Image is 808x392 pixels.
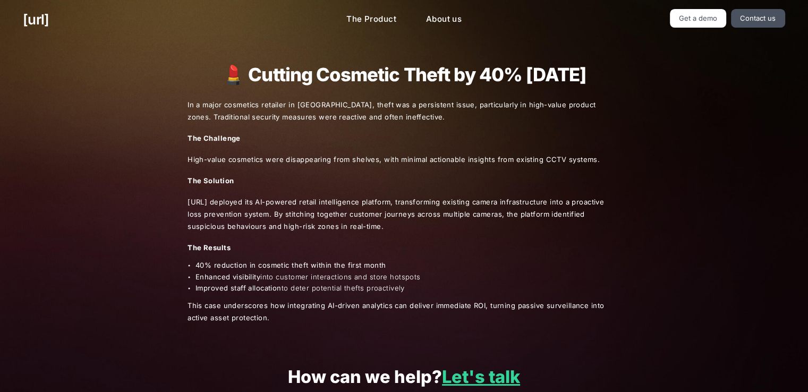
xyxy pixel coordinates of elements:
p: How can we help? [23,368,785,387]
a: Let's talk [442,367,520,387]
span: [URL] deployed its AI-powered retail intelligence platform, transforming existing camera infrastr... [188,196,620,232]
span: In a major cosmetics retailer in [GEOGRAPHIC_DATA], theft was a persistent issue, particularly in... [188,99,620,123]
strong: Enhanced visibility [195,272,260,281]
strong: The Solution [188,176,234,185]
a: Contact us [731,9,785,28]
strong: Improved staff allocation [195,284,282,292]
a: The Product [338,9,405,30]
span: High-value cosmetics were disappearing from shelves, with minimal actionable insights from existi... [188,154,620,166]
strong: The Challenge [188,134,241,142]
strong: 40% reduction in cosmetic theft within the first month [195,261,386,269]
p: to deter potential thefts proactively [195,285,620,292]
p: into customer interactions and store hotspots [195,274,620,280]
a: Get a demo [670,9,727,28]
p: This case underscores how integrating AI-driven analytics can deliver immediate ROI, turning pass... [188,300,620,324]
a: About us [418,9,470,30]
a: [URL] [23,9,49,30]
h1: 💄 Cutting Cosmetic Theft by 40% [DATE] [188,64,620,85]
strong: The Results [188,243,231,252]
